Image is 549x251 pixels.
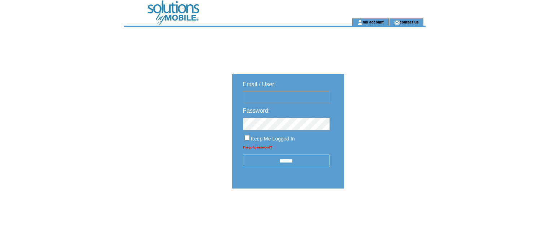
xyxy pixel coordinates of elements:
a: my account [363,20,384,24]
img: account_icon.gif [357,20,363,25]
a: Forgot password? [243,145,272,149]
img: transparent.png [365,207,401,216]
a: contact us [400,20,419,24]
span: Password: [243,108,270,114]
span: Email / User: [243,81,276,87]
img: contact_us_icon.gif [394,20,400,25]
span: Keep Me Logged In [251,136,295,142]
